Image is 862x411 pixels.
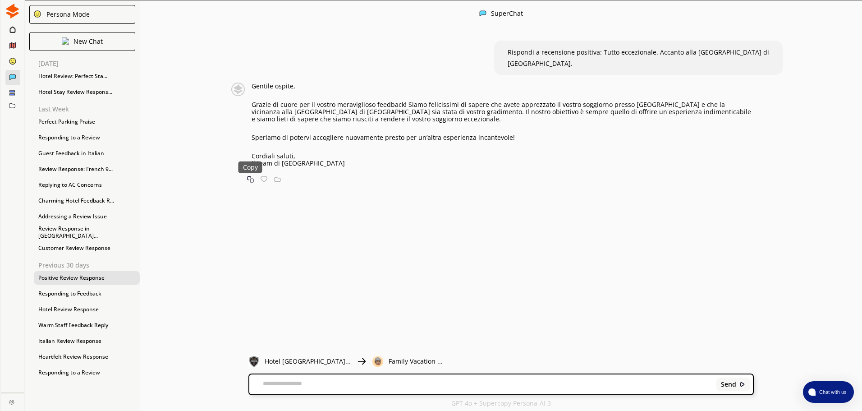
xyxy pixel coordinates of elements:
[34,162,140,176] div: Review Response: French 9...
[38,106,140,113] p: Last Week
[34,319,140,332] div: Warm Staff Feedback Reply
[252,134,754,141] p: Speriamo di potervi accogliere nuovamente presto per un’altra esperienza incantevole!
[248,356,259,367] img: Close
[1,393,24,409] a: Close
[34,194,140,208] div: Charming Hotel Feedback R...
[5,4,20,18] img: Close
[247,176,254,183] img: Copy
[34,366,140,379] div: Responding to a Review
[34,226,140,239] div: Review Response in [GEOGRAPHIC_DATA]...
[38,262,140,269] p: Previous 30 days
[43,11,90,18] div: Persona Mode
[34,382,140,395] div: Responding to Praise
[252,152,754,160] p: Cordiali saluti,
[34,271,140,285] div: Positive Review Response
[34,303,140,316] div: Hotel Review Response
[9,399,14,405] img: Close
[34,350,140,364] div: Heartfelt Review Response
[252,83,754,90] p: Gentile ospite,
[372,356,383,367] img: Close
[479,10,486,17] img: Close
[739,381,746,388] img: Close
[274,176,281,183] img: Save
[38,60,140,67] p: [DATE]
[34,178,140,192] div: Replying to AC Concerns
[73,38,103,45] p: New Chat
[34,287,140,300] div: Responding to Feedback
[34,115,140,129] div: Perfect Parking Praise
[451,400,551,407] p: GPT 4o + Supercopy Persona-AI 3
[261,176,267,183] img: Favorite
[34,85,140,99] div: Hotel Stay Review Respons...
[508,48,769,68] span: Rispondi a recensione positiva: Tutto eccezionale. Accanto alla [GEOGRAPHIC_DATA] di [GEOGRAPHIC_...
[34,131,140,144] div: Responding to a Review
[34,210,140,223] div: Addressing a Review Issue
[816,388,848,396] span: Chat with us
[252,101,754,123] p: Grazie di cuore per il vostro meraviglioso feedback! Siamo felicissimi di sapere che avete apprez...
[238,162,262,173] div: Copy
[33,10,41,18] img: Close
[252,160,754,167] p: Il team di [GEOGRAPHIC_DATA]
[491,10,523,18] div: SuperChat
[265,358,351,365] p: Hotel [GEOGRAPHIC_DATA]...
[389,358,443,365] p: Family Vacation ...
[34,241,140,255] div: Customer Review Response
[356,356,367,367] img: Close
[229,83,247,96] img: Close
[34,147,140,160] div: Guest Feedback in Italian
[34,69,140,83] div: Hotel Review: Perfect Sta...
[721,381,736,388] b: Send
[62,37,69,45] img: Close
[803,381,854,403] button: atlas-launcher
[34,334,140,348] div: Italian Review Response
